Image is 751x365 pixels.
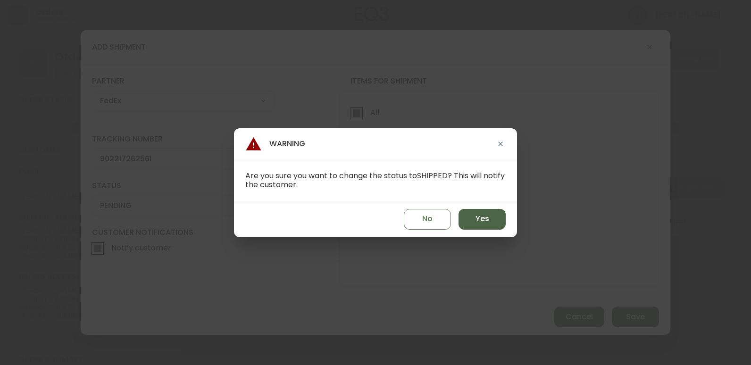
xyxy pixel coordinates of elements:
[245,136,305,152] h4: Warning
[404,209,451,230] button: No
[245,170,505,190] span: Are you sure you want to change the status to SHIPPED ? This will notify the customer.
[476,214,489,224] span: Yes
[459,209,506,230] button: Yes
[422,214,433,224] span: No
